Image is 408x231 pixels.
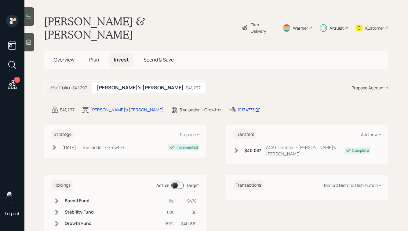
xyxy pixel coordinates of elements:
[54,56,75,63] span: Overview
[90,106,164,113] div: [PERSON_NAME]'s [PERSON_NAME]
[65,221,94,226] h6: Growth Fund
[180,106,221,113] div: 5 yr ladder • Growth+
[365,25,384,31] div: Kustomer
[181,209,197,215] div: $0
[14,77,20,83] div: 1
[251,21,275,34] div: Plan Delivery
[181,220,197,227] div: $40,819
[144,56,174,63] span: Spend & Save
[244,148,261,153] h6: $40,037
[156,182,169,188] div: Actual
[51,85,70,91] h5: Portfolio
[89,56,99,63] span: Plan
[324,182,381,188] div: Record Historic Distribution +
[237,106,260,113] div: 10134773
[330,25,344,31] div: Altruist
[5,211,20,216] div: Log out
[293,25,308,31] div: Warmer
[83,144,125,151] div: 5 yr ladder • Growth+
[361,132,381,137] div: Add new +
[181,198,197,204] div: $478
[65,210,94,215] h6: Stability Fund
[186,182,199,188] div: Target
[62,144,76,151] div: [DATE]
[114,56,129,63] span: Invest
[51,129,74,140] h6: Strategy
[6,191,18,203] img: hunter_neumayer.jpg
[186,84,201,91] div: $41,297
[352,148,369,153] div: Complete
[164,209,174,215] div: 0%
[180,132,199,137] div: Propose +
[65,198,94,203] h6: Spend Fund
[176,145,198,150] div: Implemented
[352,84,388,91] div: Propose Account +
[233,129,257,140] h6: Transfers
[233,180,264,190] h6: Transactions
[164,198,174,204] div: 1%
[72,84,87,91] div: $41,297
[97,85,184,91] h5: [PERSON_NAME]'s [PERSON_NAME]
[44,15,236,41] h1: [PERSON_NAME] & [PERSON_NAME]
[51,180,73,190] h6: Holdings
[266,144,345,157] div: ACAT Transfer • [PERSON_NAME]'s [PERSON_NAME]
[164,220,174,227] div: 99%
[60,106,75,113] div: $41,297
